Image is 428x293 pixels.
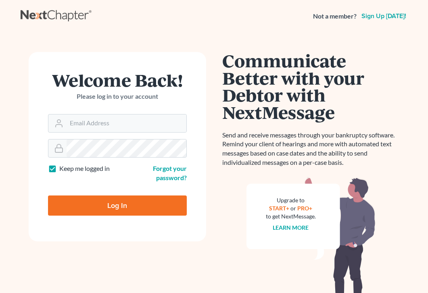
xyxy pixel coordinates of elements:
[222,131,400,167] p: Send and receive messages through your bankruptcy software. Remind your client of hearings and mo...
[67,114,186,132] input: Email Address
[59,164,110,173] label: Keep me logged in
[360,13,408,19] a: Sign up [DATE]!
[273,224,309,231] a: Learn more
[48,71,187,89] h1: Welcome Back!
[290,205,296,212] span: or
[48,195,187,216] input: Log In
[269,205,289,212] a: START+
[297,205,312,212] a: PRO+
[222,52,400,121] h1: Communicate Better with your Debtor with NextMessage
[313,12,357,21] strong: Not a member?
[153,164,187,181] a: Forgot your password?
[266,196,316,204] div: Upgrade to
[48,92,187,101] p: Please log in to your account
[266,212,316,220] div: to get NextMessage.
